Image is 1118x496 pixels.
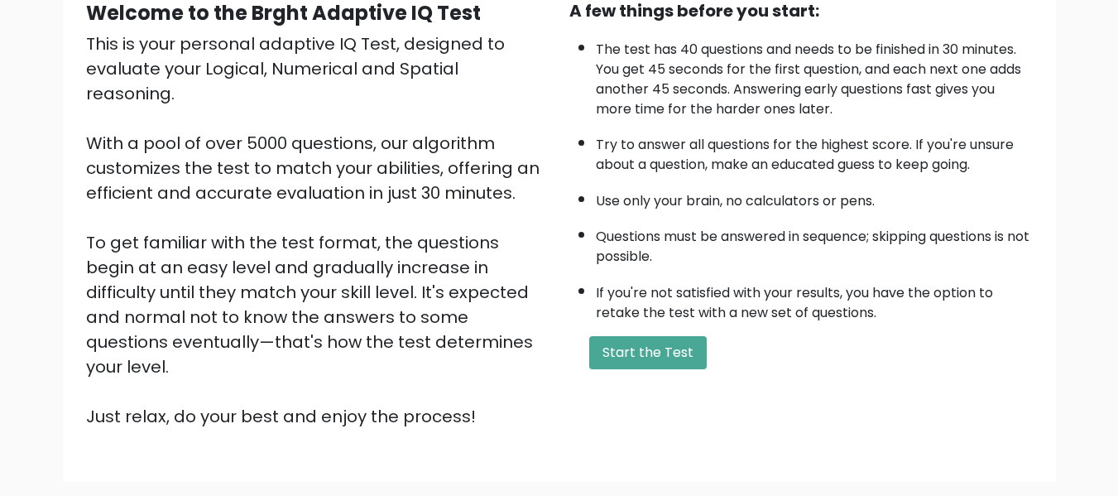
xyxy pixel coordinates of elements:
[596,127,1033,175] li: Try to answer all questions for the highest score. If you're unsure about a question, make an edu...
[596,31,1033,119] li: The test has 40 questions and needs to be finished in 30 minutes. You get 45 seconds for the firs...
[596,219,1033,267] li: Questions must be answered in sequence; skipping questions is not possible.
[589,336,707,369] button: Start the Test
[86,31,549,429] div: This is your personal adaptive IQ Test, designed to evaluate your Logical, Numerical and Spatial ...
[596,275,1033,323] li: If you're not satisfied with your results, you have the option to retake the test with a new set ...
[596,183,1033,211] li: Use only your brain, no calculators or pens.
